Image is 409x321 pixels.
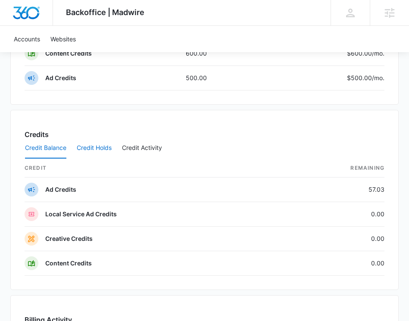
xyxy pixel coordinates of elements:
p: Creative Credits [45,234,93,243]
button: Credit Holds [77,138,112,159]
p: Ad Credits [45,74,76,82]
a: Accounts [9,26,45,52]
p: Ad Credits [45,185,76,194]
span: /mo. [372,74,384,81]
th: Remaining [279,159,384,178]
a: Websites [45,26,81,52]
h3: Credits [25,129,49,140]
td: 500.00 [179,66,263,90]
button: Credit Balance [25,138,66,159]
th: credit [25,159,280,178]
p: $500.00 [344,73,384,82]
td: 57.03 [279,178,384,202]
button: Credit Activity [122,138,162,159]
span: /mo. [372,50,384,57]
p: Content Credits [45,49,92,58]
td: 0.00 [279,251,384,276]
td: 0.00 [279,202,384,227]
p: Content Credits [45,259,92,268]
td: 0.00 [279,227,384,251]
span: Backoffice | Madwire [66,8,144,17]
td: 600.00 [179,41,263,66]
p: Local Service Ad Credits [45,210,117,218]
p: $600.00 [344,49,384,58]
